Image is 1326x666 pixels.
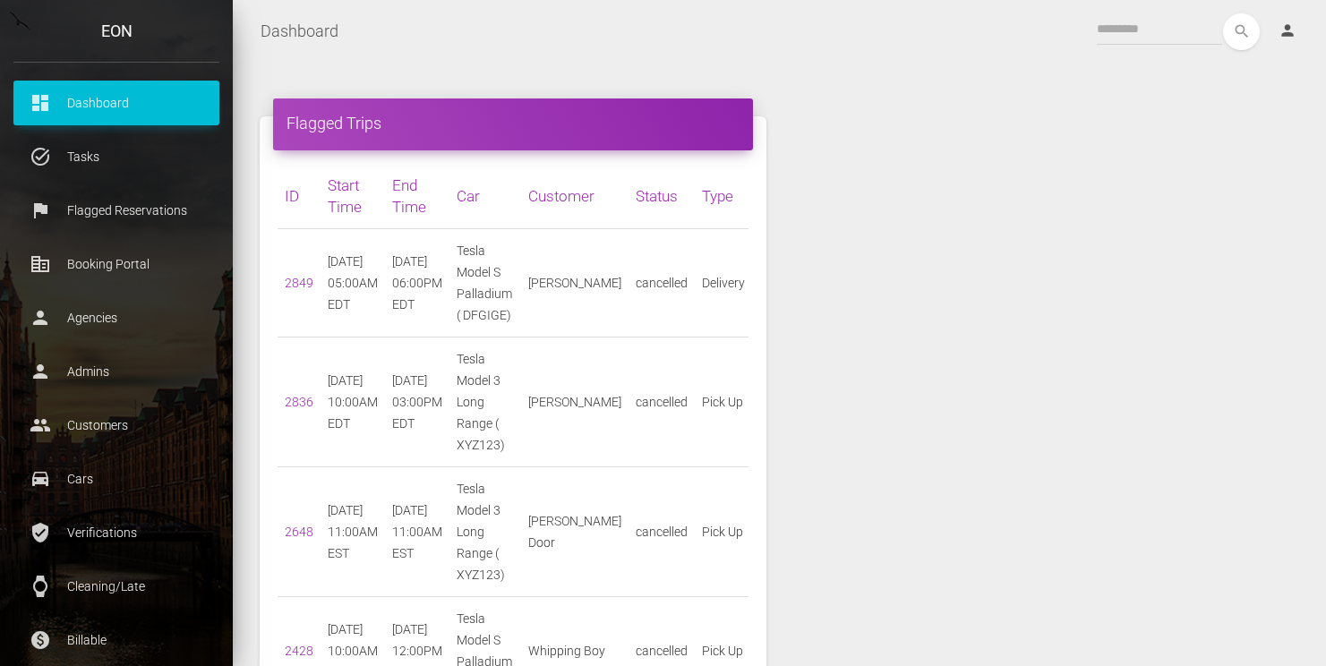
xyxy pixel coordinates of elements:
[521,229,629,337] td: [PERSON_NAME]
[449,229,521,337] td: Tesla Model S Palladium ( DFGIGE)
[13,295,219,340] a: person Agencies
[13,618,219,662] a: paid Billable
[521,337,629,467] td: [PERSON_NAME]
[449,467,521,597] td: Tesla Model 3 Long Range ( XYZ123)
[321,164,385,229] th: Start Time
[629,337,695,467] td: cancelled
[13,81,219,125] a: dashboard Dashboard
[27,143,206,170] p: Tasks
[27,519,206,546] p: Verifications
[521,467,629,597] td: [PERSON_NAME] Door
[13,134,219,179] a: task_alt Tasks
[261,9,338,54] a: Dashboard
[321,467,385,597] td: [DATE] 11:00AM EST
[385,229,449,337] td: [DATE] 06:00PM EDT
[449,337,521,467] td: Tesla Model 3 Long Range ( XYZ123)
[27,358,206,385] p: Admins
[13,242,219,286] a: corporate_fare Booking Portal
[285,276,313,290] a: 2849
[285,395,313,409] a: 2836
[27,197,206,224] p: Flagged Reservations
[1279,21,1296,39] i: person
[27,412,206,439] p: Customers
[385,164,449,229] th: End Time
[27,573,206,600] p: Cleaning/Late
[695,229,752,337] td: Delivery
[285,525,313,539] a: 2648
[278,164,321,229] th: ID
[385,337,449,467] td: [DATE] 03:00PM EDT
[629,229,695,337] td: cancelled
[1223,13,1260,50] button: search
[13,403,219,448] a: people Customers
[521,164,629,229] th: Customer
[385,467,449,597] td: [DATE] 11:00AM EST
[629,467,695,597] td: cancelled
[13,564,219,609] a: watch Cleaning/Late
[449,164,521,229] th: Car
[27,251,206,277] p: Booking Portal
[1265,13,1313,49] a: person
[27,627,206,653] p: Billable
[13,457,219,501] a: drive_eta Cars
[287,112,740,134] h4: Flagged Trips
[695,467,752,597] td: Pick Up
[27,465,206,492] p: Cars
[13,188,219,233] a: flag Flagged Reservations
[321,229,385,337] td: [DATE] 05:00AM EDT
[285,644,313,658] a: 2428
[695,337,752,467] td: Pick Up
[13,349,219,394] a: person Admins
[321,337,385,467] td: [DATE] 10:00AM EDT
[695,164,752,229] th: Type
[27,304,206,331] p: Agencies
[27,90,206,116] p: Dashboard
[13,510,219,555] a: verified_user Verifications
[629,164,695,229] th: Status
